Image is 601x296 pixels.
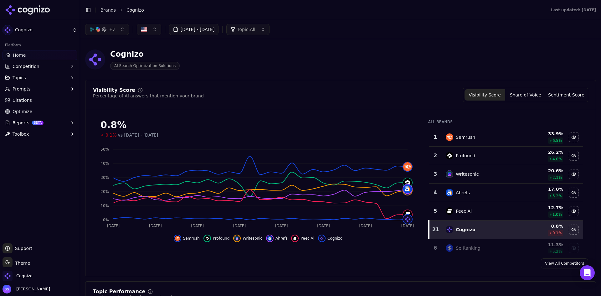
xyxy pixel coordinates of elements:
span: Writesonic [243,236,262,241]
span: Topics [13,75,26,81]
img: United States [141,26,147,33]
nav: breadcrumb [100,7,538,13]
button: Hide profound data [203,235,229,242]
tspan: [DATE] [275,224,288,228]
span: Peec Ai [300,236,314,241]
tspan: 50% [100,147,109,152]
button: Open user button [3,285,50,293]
tr: 5peec aiPeec Ai12.7%1.0%Hide peec ai data [429,202,583,221]
div: Profound [456,153,475,159]
span: BETA [32,121,44,125]
a: Brands [100,8,116,13]
button: Share of Voice [505,89,546,101]
span: Ahrefs [275,236,287,241]
button: ReportsBETA [3,118,77,128]
div: Semrush [456,134,475,140]
div: Peec Ai [456,208,472,214]
button: Hide ahrefs data [569,188,579,198]
span: Semrush [183,236,200,241]
tspan: 10% [100,204,109,208]
span: Theme [13,261,30,266]
button: Hide semrush data [174,235,200,242]
div: 0.8% [100,119,416,131]
div: Platform [3,40,77,50]
div: Open Intercom Messenger [580,265,595,280]
div: Ahrefs [456,190,470,196]
button: Hide cognizo data [569,225,579,235]
div: Cognizo [456,226,475,233]
button: Hide writesonic data [569,169,579,179]
img: ahrefs [267,236,272,241]
img: profound [205,236,210,241]
img: Cognizo [3,271,13,281]
span: 2.1 % [552,175,562,180]
span: Home [13,52,26,58]
div: 26.2 % [523,149,563,155]
img: Cognizo [85,49,105,70]
span: Cognizo [16,273,33,279]
button: Hide peec ai data [569,206,579,216]
img: Salih Sağdilek [3,285,11,293]
span: + 3 [109,27,115,32]
div: Visibility Score [93,88,135,93]
tspan: 0% [103,218,109,222]
tspan: [DATE] [233,224,246,228]
tspan: 30% [100,175,109,180]
span: Cognizo [15,27,70,33]
img: ahrefs [403,184,412,193]
tspan: [DATE] [359,224,372,228]
tspan: [DATE] [149,224,162,228]
img: cognizo [446,226,453,233]
tr: 4ahrefsAhrefs17.0%5.2%Hide ahrefs data [429,184,583,202]
a: Home [3,50,77,60]
button: Prompts [3,84,77,94]
span: 0.1% [105,132,117,138]
span: Cognizo [126,7,144,13]
button: Hide writesonic data [233,235,262,242]
tspan: [DATE] [317,224,330,228]
a: Optimize [3,106,77,117]
img: profound [403,178,412,187]
div: 3 [431,170,440,178]
tspan: 20% [100,190,109,194]
img: writesonic [234,236,239,241]
tspan: [DATE] [191,224,204,228]
img: peec ai [403,210,412,219]
span: [PERSON_NAME] [14,286,50,292]
div: 5 [431,207,440,215]
button: Visibility Score [465,89,505,101]
div: 20.6 % [523,168,563,174]
span: Citations [13,97,32,103]
div: Percentage of AI answers that mention your brand [93,93,204,99]
span: 5.2 % [552,249,562,254]
tspan: [DATE] [107,224,120,228]
div: Writesonic [456,171,479,177]
div: 17.0 % [523,186,563,192]
img: cognizo [319,236,324,241]
img: Cognizo [3,25,13,35]
span: Topic: All [237,26,255,33]
span: Prompts [13,86,31,92]
div: Topic Performance [93,289,145,294]
button: Sentiment Score [546,89,587,101]
a: Citations [3,95,77,105]
div: 6 [431,244,440,252]
div: Cognizo [110,49,180,59]
button: Competition [3,61,77,71]
button: Topics [3,73,77,83]
img: cognizo [403,215,412,224]
div: Last updated: [DATE] [551,8,596,13]
tr: 1semrushSemrush33.9%6.5%Hide semrush data [429,128,583,147]
span: Competition [13,63,39,70]
img: semrush [175,236,180,241]
span: 4.0 % [552,157,562,162]
img: profound [446,152,453,159]
a: View All Competitors [541,258,588,268]
div: All Brands [428,119,583,124]
img: peec ai [292,236,297,241]
span: Profound [213,236,229,241]
tr: 2profoundProfound26.2%4.0%Hide profound data [429,147,583,165]
span: 5.2 % [552,194,562,199]
span: 1.0 % [552,212,562,217]
img: semrush [403,162,412,171]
